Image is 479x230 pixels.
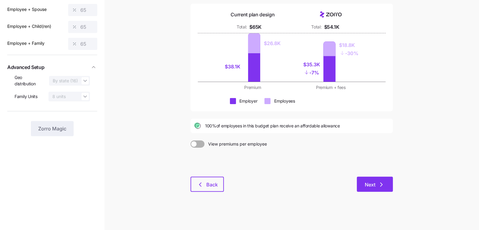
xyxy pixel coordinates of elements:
div: Premium [217,84,288,90]
span: View premiums per employee [205,140,267,148]
div: $35.3K [304,61,320,68]
div: Employer [240,98,258,104]
div: Premium + fees [295,84,366,90]
span: Back [206,181,218,188]
button: Next [357,177,393,192]
div: - 7% [304,68,320,77]
div: $65K [249,23,261,31]
div: $18.8K [339,41,358,49]
span: Family Units [15,94,38,100]
label: Employee + Family [7,40,45,47]
span: Advanced Setup [7,64,45,71]
button: Zorro Magic [31,121,74,136]
div: $54.1K [324,23,339,31]
div: Advanced Setup [7,74,97,106]
button: Back [191,177,224,192]
div: Total: [311,24,321,30]
div: $26.8K [264,40,280,47]
span: Upgrade [2,7,18,12]
span: Next [365,181,375,188]
div: Total: [237,24,247,30]
span: 100% of employees in this budget plan receive an affordable allowance [205,123,340,129]
div: Employees [274,98,295,104]
button: Advanced Setup [7,60,97,75]
span: Zorro Magic [38,125,66,132]
label: Employee + Child(ren) [7,23,51,30]
div: $38.1K [225,63,244,71]
div: - 30% [339,49,358,57]
div: Current plan design [231,11,275,18]
label: Employee + Spouse [7,6,47,13]
span: Geo distribution [15,74,44,87]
